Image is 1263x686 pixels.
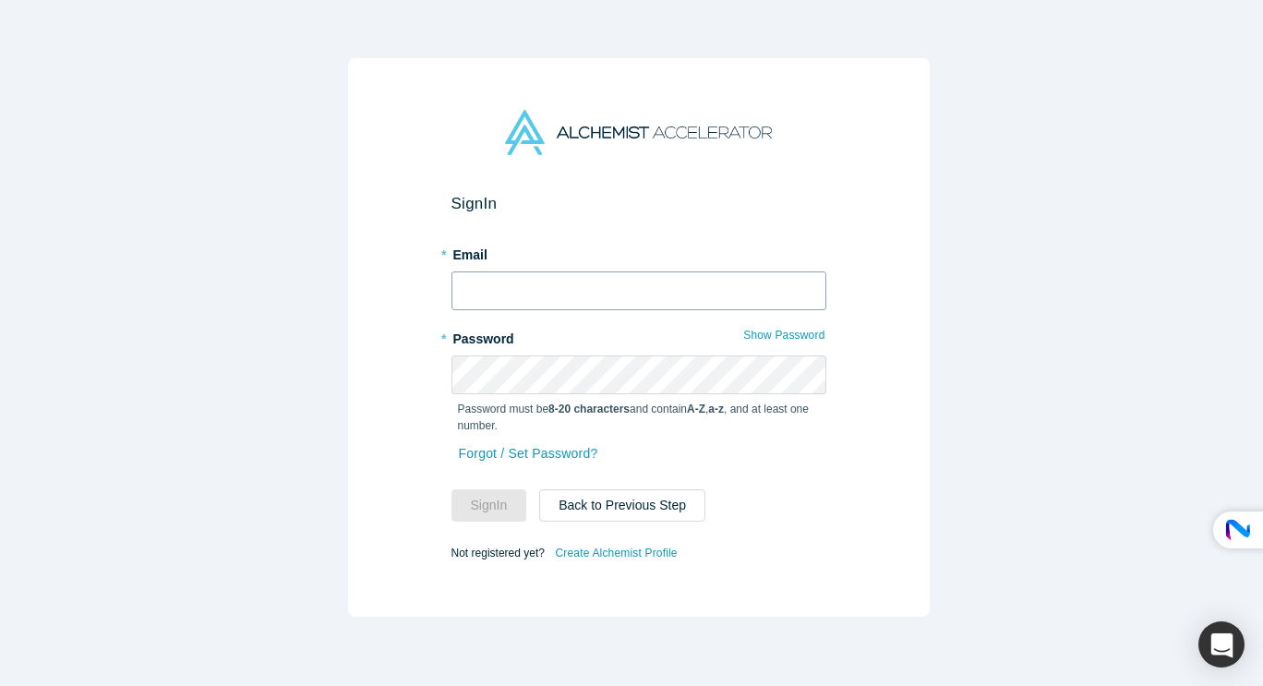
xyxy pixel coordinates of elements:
button: Show Password [742,323,825,347]
span: Not registered yet? [451,546,545,559]
strong: A-Z [687,403,705,415]
a: Create Alchemist Profile [554,541,678,565]
label: Password [451,323,826,349]
strong: a-z [708,403,724,415]
strong: 8-20 characters [548,403,630,415]
img: Alchemist Accelerator Logo [505,110,771,155]
p: Password must be and contain , , and at least one number. [458,401,820,434]
button: SignIn [451,489,527,522]
a: Forgot / Set Password? [458,438,599,470]
button: Back to Previous Step [539,489,705,522]
h2: Sign In [451,194,826,213]
label: Email [451,239,826,265]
